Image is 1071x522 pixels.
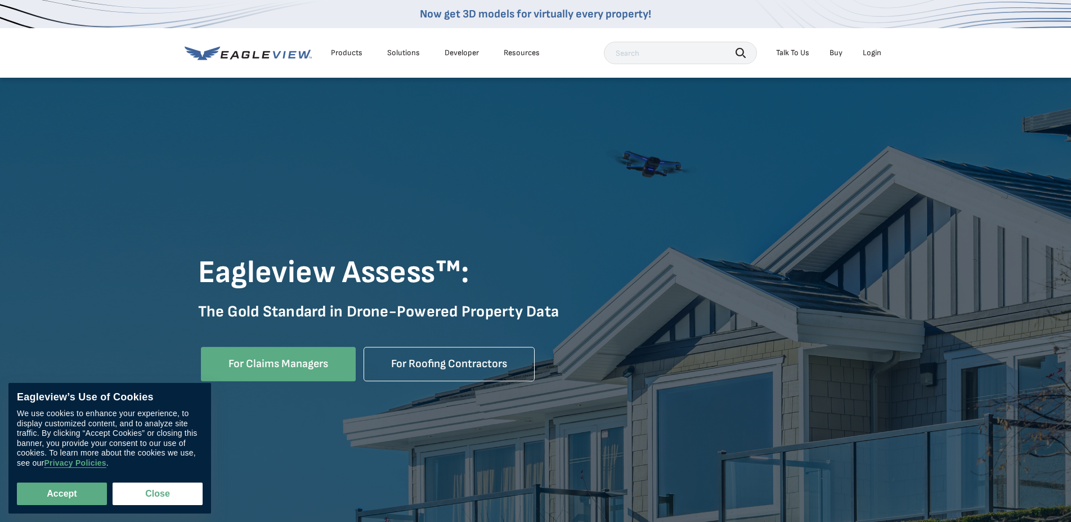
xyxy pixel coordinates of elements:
[331,48,362,58] div: Products
[17,483,107,505] button: Accept
[198,302,559,321] strong: The Gold Standard in Drone-Powered Property Data
[830,48,843,58] a: Buy
[201,347,356,381] a: For Claims Managers
[44,459,106,469] a: Privacy Policies
[17,391,203,404] div: Eagleview’s Use of Cookies
[364,347,535,381] a: For Roofing Contractors
[198,253,873,293] h1: Eagleview Assess™:
[387,48,420,58] div: Solutions
[445,48,479,58] a: Developer
[776,48,809,58] div: Talk To Us
[504,48,540,58] div: Resources
[17,409,203,469] div: We use cookies to enhance your experience, to display customized content, and to analyze site tra...
[420,7,651,21] a: Now get 3D models for virtually every property!
[113,483,203,505] button: Close
[863,48,881,58] div: Login
[604,42,757,64] input: Search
